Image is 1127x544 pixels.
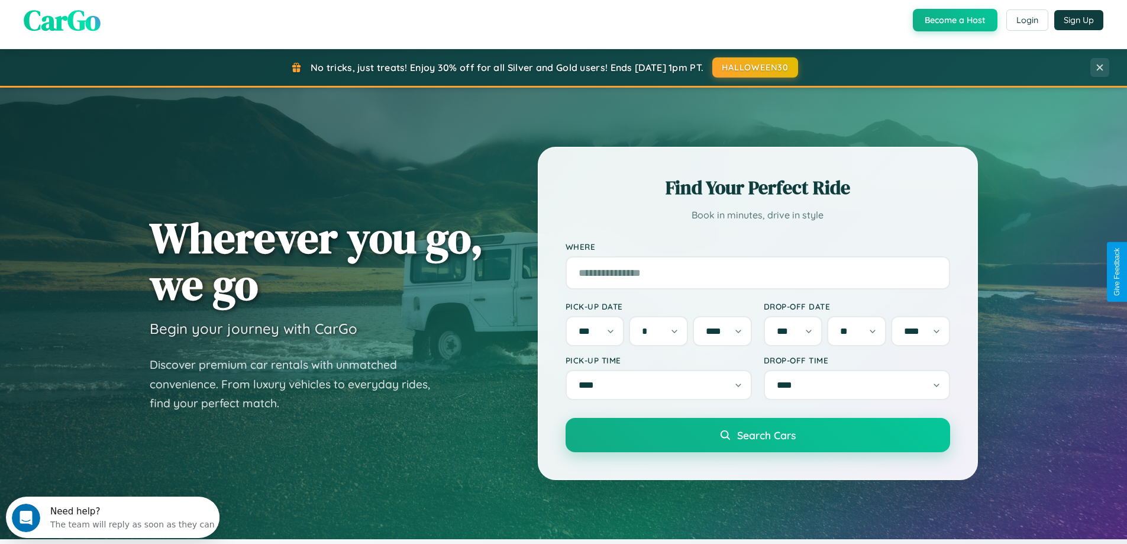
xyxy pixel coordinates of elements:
[150,214,483,308] h1: Wherever you go, we go
[566,355,752,365] label: Pick-up Time
[566,207,950,224] p: Book in minutes, drive in style
[1113,248,1121,296] div: Give Feedback
[566,418,950,452] button: Search Cars
[44,10,209,20] div: Need help?
[150,355,445,413] p: Discover premium car rentals with unmatched convenience. From luxury vehicles to everyday rides, ...
[5,5,220,37] div: Open Intercom Messenger
[44,20,209,32] div: The team will reply as soon as they can
[311,62,703,73] span: No tricks, just treats! Enjoy 30% off for all Silver and Gold users! Ends [DATE] 1pm PT.
[566,242,950,252] label: Where
[566,301,752,311] label: Pick-up Date
[12,504,40,532] iframe: Intercom live chat
[1006,9,1048,31] button: Login
[150,320,357,337] h3: Begin your journey with CarGo
[764,301,950,311] label: Drop-off Date
[1054,10,1103,30] button: Sign Up
[24,1,101,40] span: CarGo
[566,175,950,201] h2: Find Your Perfect Ride
[913,9,997,31] button: Become a Host
[712,57,798,78] button: HALLOWEEN30
[6,497,219,538] iframe: Intercom live chat discovery launcher
[764,355,950,365] label: Drop-off Time
[737,429,796,442] span: Search Cars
